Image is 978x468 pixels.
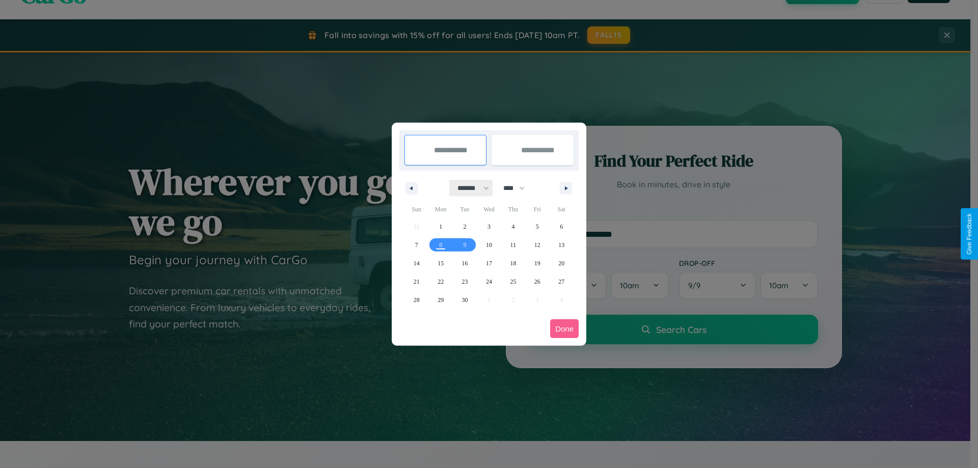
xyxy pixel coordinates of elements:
[550,254,574,272] button: 20
[415,236,418,254] span: 7
[550,236,574,254] button: 13
[487,217,491,236] span: 3
[550,272,574,291] button: 27
[453,272,477,291] button: 23
[438,272,444,291] span: 22
[404,201,428,217] span: Sun
[404,236,428,254] button: 7
[428,272,452,291] button: 22
[453,217,477,236] button: 2
[453,254,477,272] button: 16
[536,217,539,236] span: 5
[428,254,452,272] button: 15
[486,236,492,254] span: 10
[534,236,540,254] span: 12
[462,272,468,291] span: 23
[404,291,428,309] button: 28
[428,236,452,254] button: 8
[510,254,516,272] span: 18
[558,236,564,254] span: 13
[453,291,477,309] button: 30
[501,236,525,254] button: 11
[966,213,973,255] div: Give Feedback
[438,254,444,272] span: 15
[464,236,467,254] span: 9
[525,217,549,236] button: 5
[428,291,452,309] button: 29
[439,236,442,254] span: 8
[525,201,549,217] span: Fri
[501,272,525,291] button: 25
[486,272,492,291] span: 24
[453,201,477,217] span: Tue
[462,254,468,272] span: 16
[550,319,579,338] button: Done
[534,272,540,291] span: 26
[560,217,563,236] span: 6
[510,272,516,291] span: 25
[428,201,452,217] span: Mon
[438,291,444,309] span: 29
[477,217,501,236] button: 3
[501,201,525,217] span: Thu
[558,254,564,272] span: 20
[525,272,549,291] button: 26
[501,254,525,272] button: 18
[453,236,477,254] button: 9
[439,217,442,236] span: 1
[428,217,452,236] button: 1
[462,291,468,309] span: 30
[414,291,420,309] span: 28
[525,236,549,254] button: 12
[486,254,492,272] span: 17
[510,236,517,254] span: 11
[558,272,564,291] span: 27
[501,217,525,236] button: 4
[404,254,428,272] button: 14
[550,201,574,217] span: Sat
[464,217,467,236] span: 2
[414,272,420,291] span: 21
[414,254,420,272] span: 14
[534,254,540,272] span: 19
[511,217,514,236] span: 4
[477,272,501,291] button: 24
[477,254,501,272] button: 17
[550,217,574,236] button: 6
[525,254,549,272] button: 19
[404,272,428,291] button: 21
[477,201,501,217] span: Wed
[477,236,501,254] button: 10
